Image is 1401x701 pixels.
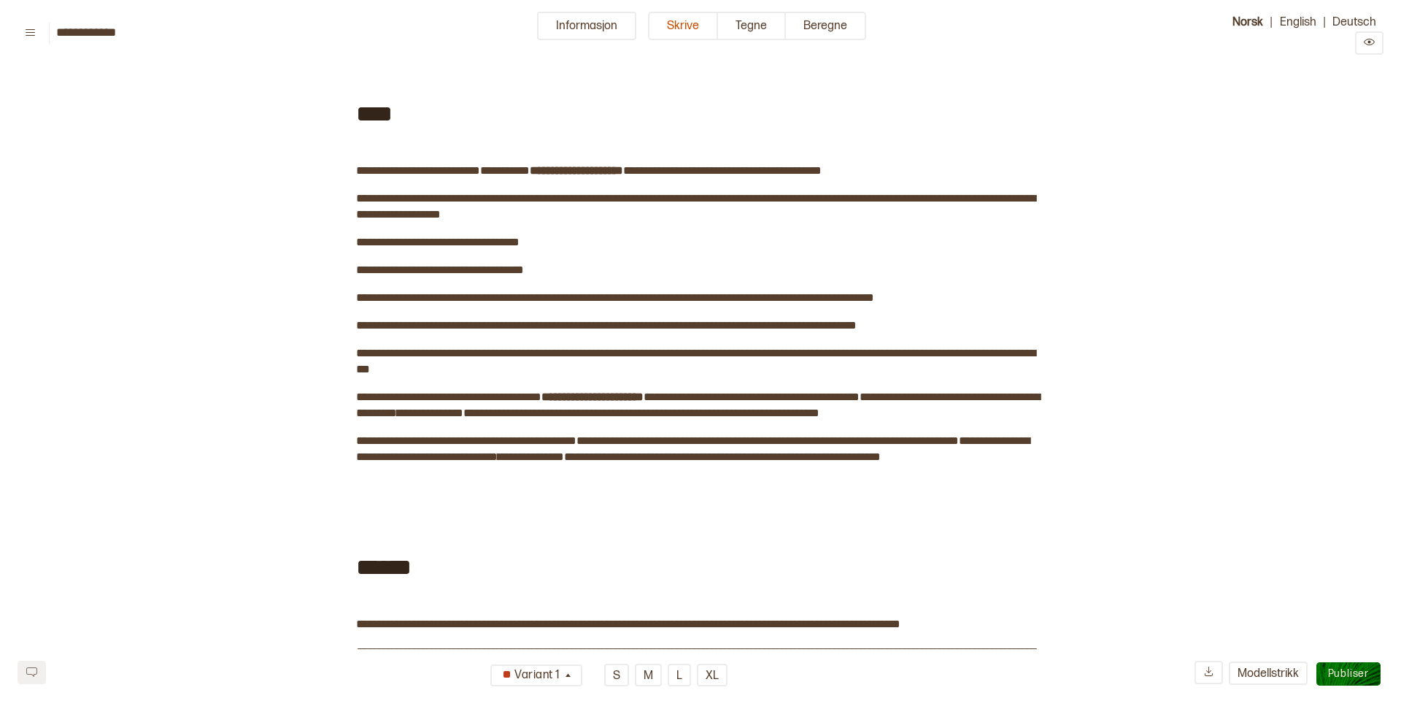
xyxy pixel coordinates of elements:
[718,12,786,40] button: Tegne
[1225,12,1270,31] button: Norsk
[1355,31,1383,55] button: Preview
[668,664,691,686] button: L
[786,12,866,55] a: Beregne
[1316,662,1381,686] button: Publiser
[1201,12,1383,55] div: | |
[604,664,629,686] button: S
[1355,37,1383,51] a: Preview
[1229,662,1308,685] button: Modellstrikk
[490,664,582,686] button: Variant 1
[648,12,718,55] a: Skrive
[1325,12,1383,31] button: Deutsch
[1273,12,1324,31] button: English
[499,664,563,688] div: Variant 1
[1328,667,1369,680] span: Publiser
[718,12,786,55] a: Tegne
[648,12,718,40] button: Skrive
[786,12,866,40] button: Beregne
[1364,37,1375,47] svg: Preview
[537,12,636,40] button: Informasjon
[697,664,727,686] button: XL
[635,664,662,686] button: M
